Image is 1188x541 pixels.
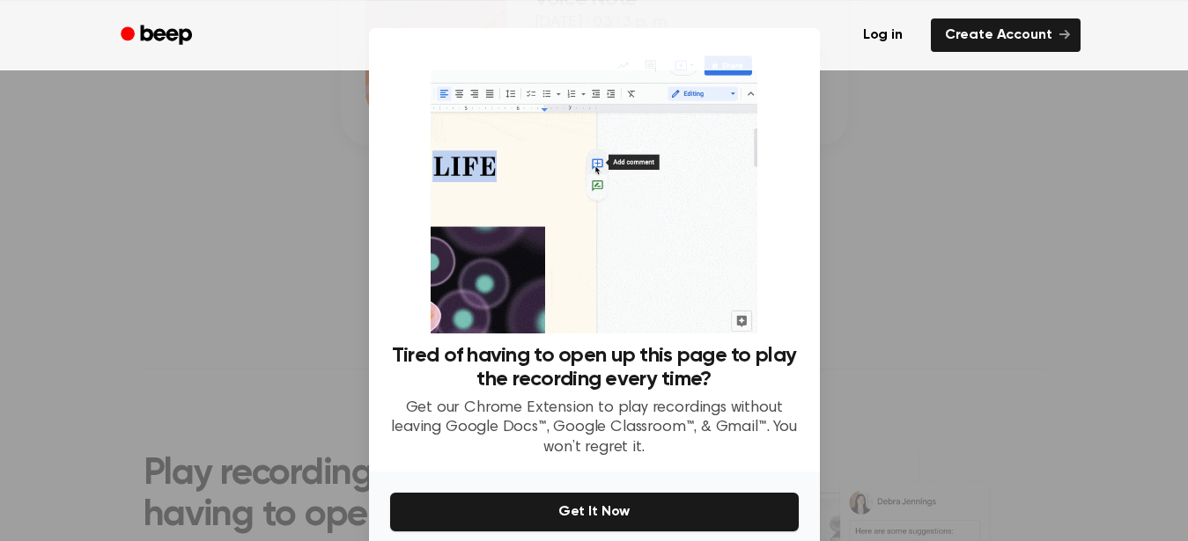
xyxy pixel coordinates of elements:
a: Create Account [931,18,1081,52]
button: Get It Now [390,493,799,531]
a: Beep [108,18,208,53]
h3: Tired of having to open up this page to play the recording every time? [390,344,799,391]
img: Beep extension in action [431,49,757,333]
a: Log in [845,15,920,55]
p: Get our Chrome Extension to play recordings without leaving Google Docs™, Google Classroom™, & Gm... [390,398,799,458]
